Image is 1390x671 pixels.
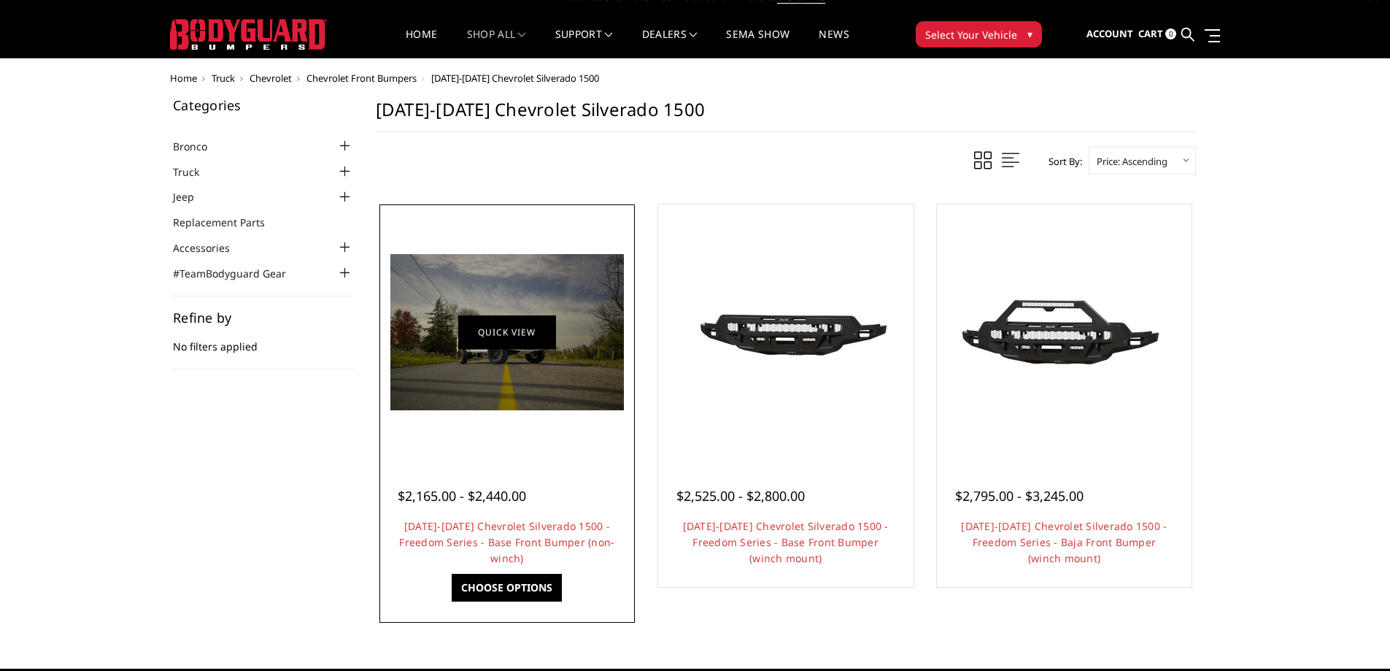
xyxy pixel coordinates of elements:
[955,487,1084,505] span: $2,795.00 - $3,245.00
[173,139,225,154] a: Bronco
[916,21,1042,47] button: Select Your Vehicle
[1086,27,1133,40] span: Account
[467,29,526,58] a: shop all
[676,487,805,505] span: $2,525.00 - $2,800.00
[173,240,248,256] a: Accessories
[383,208,631,456] a: 2022-2025 Chevrolet Silverado 1500 - Freedom Series - Base Front Bumper (non-winch) 2022-2025 Che...
[669,267,903,397] img: 2022-2025 Chevrolet Silverado 1500 - Freedom Series - Base Front Bumper (winch mount)
[173,311,354,324] h5: Refine by
[250,72,292,85] a: Chevrolet
[452,574,562,602] a: Choose Options
[662,208,910,456] a: 2022-2025 Chevrolet Silverado 1500 - Freedom Series - Base Front Bumper (winch mount) 2022-2025 C...
[399,519,614,565] a: [DATE]-[DATE] Chevrolet Silverado 1500 - Freedom Series - Base Front Bumper (non-winch)
[170,19,327,50] img: BODYGUARD BUMPERS
[1138,15,1176,54] a: Cart 0
[173,215,283,230] a: Replacement Parts
[306,72,417,85] a: Chevrolet Front Bumpers
[173,99,354,112] h5: Categories
[398,487,526,505] span: $2,165.00 - $2,440.00
[1027,26,1032,42] span: ▾
[961,519,1167,565] a: [DATE]-[DATE] Chevrolet Silverado 1500 - Freedom Series - Baja Front Bumper (winch mount)
[555,29,613,58] a: Support
[1086,15,1133,54] a: Account
[683,519,889,565] a: [DATE]-[DATE] Chevrolet Silverado 1500 - Freedom Series - Base Front Bumper (winch mount)
[173,266,304,281] a: #TeamBodyguard Gear
[947,267,1181,397] img: 2022-2025 Chevrolet Silverado 1500 - Freedom Series - Baja Front Bumper (winch mount)
[941,208,1189,456] a: 2022-2025 Chevrolet Silverado 1500 - Freedom Series - Baja Front Bumper (winch mount)
[170,72,197,85] a: Home
[726,29,789,58] a: SEMA Show
[173,189,212,204] a: Jeep
[390,254,624,410] img: 2022-2025 Chevrolet Silverado 1500 - Freedom Series - Base Front Bumper (non-winch)
[173,164,217,180] a: Truck
[406,29,437,58] a: Home
[431,72,599,85] span: [DATE]-[DATE] Chevrolet Silverado 1500
[925,27,1017,42] span: Select Your Vehicle
[819,29,849,58] a: News
[173,311,354,369] div: No filters applied
[1138,27,1163,40] span: Cart
[212,72,235,85] a: Truck
[458,315,556,349] a: Quick view
[642,29,698,58] a: Dealers
[376,99,1196,132] h1: [DATE]-[DATE] Chevrolet Silverado 1500
[1040,150,1082,172] label: Sort By:
[1165,28,1176,39] span: 0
